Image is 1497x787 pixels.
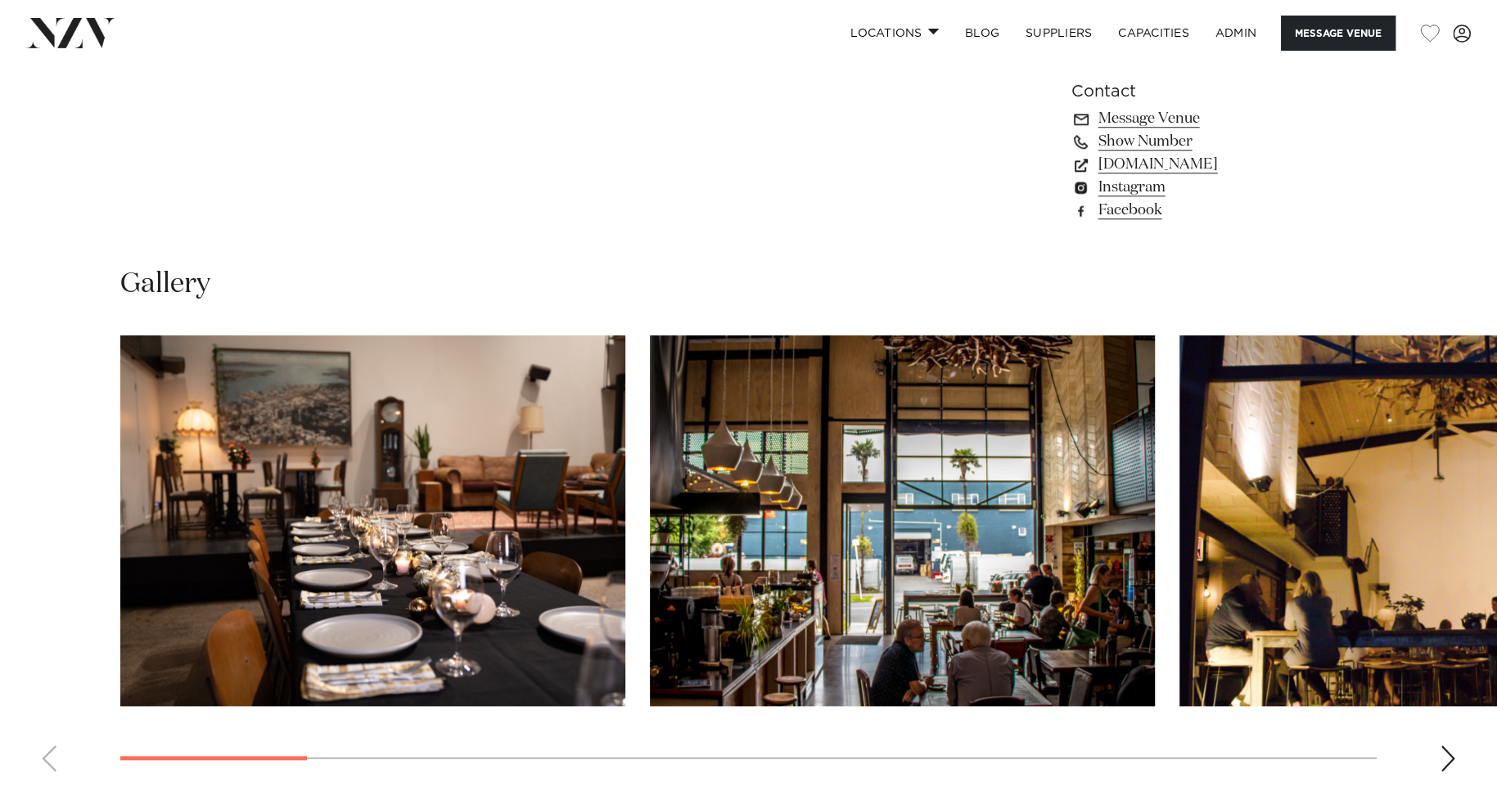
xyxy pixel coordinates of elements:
[1071,199,1338,222] a: Facebook
[1202,16,1269,51] a: ADMIN
[650,335,1155,706] swiper-slide: 2 / 16
[120,335,625,706] swiper-slide: 1 / 16
[1012,16,1105,51] a: SUPPLIERS
[1071,130,1338,153] a: Show Number
[1105,16,1202,51] a: Capacities
[1071,153,1338,176] a: [DOMAIN_NAME]
[952,16,1012,51] a: BLOG
[1071,176,1338,199] a: Instagram
[120,266,210,303] h2: Gallery
[1281,16,1396,51] button: Message Venue
[1071,79,1338,104] h6: Contact
[837,16,952,51] a: Locations
[1071,107,1338,130] a: Message Venue
[26,18,115,47] img: nzv-logo.png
